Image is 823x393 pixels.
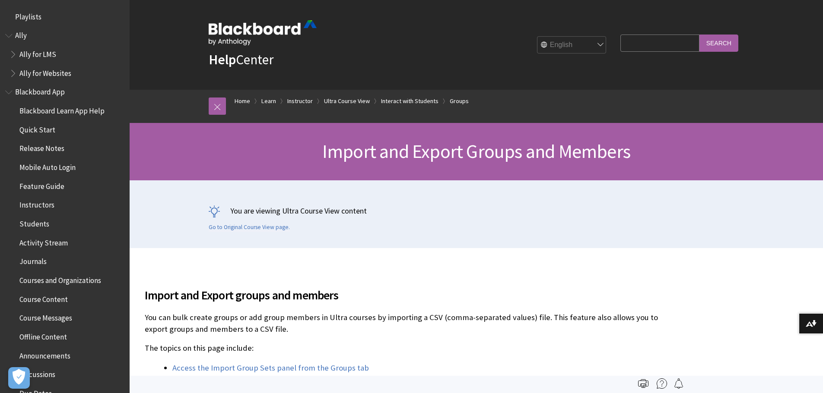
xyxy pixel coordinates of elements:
span: Playlists [15,9,41,21]
a: Groups [450,96,469,107]
span: Import and Export groups and members [145,286,680,304]
span: Import and Export Groups and Members [322,139,630,163]
button: Open Preferences [8,367,30,389]
select: Site Language Selector [537,37,607,54]
a: HelpCenter [209,51,273,68]
span: Quick Start [19,123,55,134]
span: Activity Stream [19,236,68,247]
strong: Help [209,51,236,68]
span: Ally for Websites [19,66,71,78]
span: Ally [15,28,27,40]
a: Access the Import Group Sets panel from the Groups tab [172,363,369,373]
span: Course Messages [19,311,72,323]
a: Learn [261,96,276,107]
input: Search [699,35,738,51]
nav: Book outline for Anthology Ally Help [5,28,124,81]
p: The topics on this page include: [145,343,680,354]
span: Students [19,217,49,228]
span: Instructors [19,198,54,210]
span: Mobile Auto Login [19,160,76,172]
span: Course Content [19,292,68,304]
span: Release Notes [19,141,64,153]
span: Blackboard Learn App Help [19,104,105,115]
img: Follow this page [674,378,684,389]
a: Home [235,96,250,107]
span: Courses and Organizations [19,273,101,285]
img: Print [638,378,648,389]
span: Ally for LMS [19,47,56,59]
span: Blackboard App [15,85,65,97]
a: Go to Original Course View page. [209,223,290,231]
span: Journals [19,255,47,266]
p: You can bulk create groups or add group members in Ultra courses by importing a CSV (comma-separa... [145,312,680,334]
nav: Book outline for Playlists [5,9,124,24]
a: Ultra Course View [324,96,370,107]
span: Offline Content [19,330,67,341]
a: Instructor [287,96,313,107]
span: Announcements [19,349,70,360]
span: Feature Guide [19,179,64,191]
a: Interact with Students [381,96,439,107]
img: More help [657,378,667,389]
span: Discussions [19,367,55,379]
img: Blackboard by Anthology [209,20,317,45]
p: You are viewing Ultra Course View content [209,205,744,216]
